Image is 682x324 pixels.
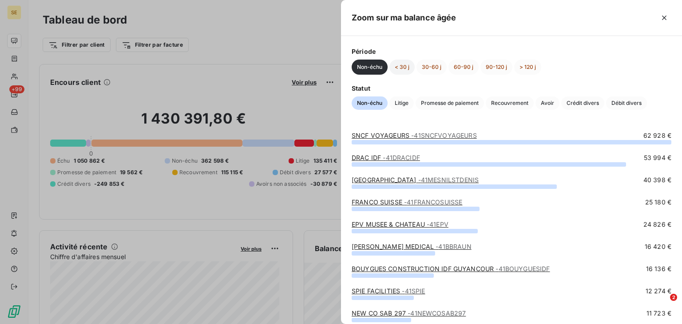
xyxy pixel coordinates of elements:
iframe: Intercom live chat [652,294,673,315]
span: - 41FRANCOSUISSE [404,198,462,206]
span: 16 136 € [646,264,671,273]
a: [GEOGRAPHIC_DATA] [352,176,479,184]
span: - 41BOUYGUESIDF [496,265,550,272]
button: Non-échu [352,96,388,110]
button: Non-échu [352,60,388,75]
span: 25 180 € [645,198,671,207]
span: 53 994 € [644,153,671,162]
span: Période [352,47,671,56]
button: > 120 j [514,60,541,75]
span: 24 826 € [643,220,671,229]
span: 11 723 € [646,309,671,318]
span: - 41SNCFVOYAGEURS [411,132,476,139]
a: EPV MUSEE & CHATEAU [352,220,448,228]
button: Avoir [535,96,559,110]
a: NEW CO SAB 297 [352,309,466,317]
a: SPIE FACILITIES [352,287,425,295]
span: - 41NEWCOSAB297 [408,309,466,317]
span: - 41SPIE [402,287,425,295]
span: - 41MESNILSTDENIS [418,176,479,184]
span: Statut [352,84,671,93]
span: 40 398 € [643,176,671,184]
button: Crédit divers [561,96,604,110]
span: 2 [670,294,677,301]
button: Débit divers [606,96,647,110]
span: 12 274 € [646,287,671,296]
button: 30-60 j [416,60,447,75]
button: Promesse de paiement [416,96,484,110]
a: BOUYGUES CONSTRUCTION IDF GUYANCOUR [352,265,550,272]
span: 16 420 € [645,242,671,251]
span: - 41EPV [427,220,448,228]
button: 90-120 j [480,60,512,75]
a: [PERSON_NAME] MEDICAL [352,243,472,250]
button: < 30 j [389,60,415,75]
a: SNCF VOYAGEURS [352,132,477,139]
span: - 41DRACIDF [383,154,420,161]
button: Litige [389,96,414,110]
a: FRANCO SUISSE [352,198,462,206]
button: 60-90 j [448,60,479,75]
span: 62 928 € [643,131,671,140]
a: DRAC IDF [352,154,420,161]
h5: Zoom sur ma balance âgée [352,12,456,24]
button: Recouvrement [486,96,534,110]
span: - 41BBRAUN [436,243,471,250]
